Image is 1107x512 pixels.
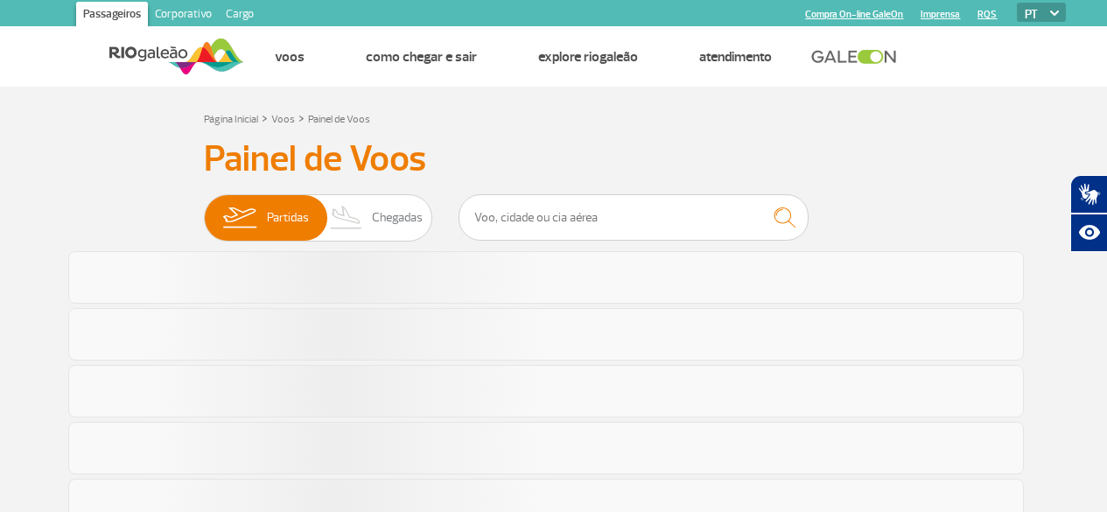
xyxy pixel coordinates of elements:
button: Abrir tradutor de língua de sinais. [1070,175,1107,214]
img: slider-embarque [212,195,267,241]
img: slider-desembarque [321,195,373,241]
a: Como chegar e sair [366,48,477,66]
a: Explore RIOgaleão [538,48,638,66]
a: > [262,108,268,128]
a: Voos [271,113,295,126]
a: > [298,108,305,128]
a: Corporativo [148,2,219,30]
a: RQS [977,9,997,20]
a: Página Inicial [204,113,258,126]
h3: Painel de Voos [204,137,904,181]
span: Chegadas [372,195,423,241]
div: Plugin de acessibilidade da Hand Talk. [1070,175,1107,252]
a: Compra On-line GaleOn [805,9,903,20]
a: Painel de Voos [308,113,370,126]
a: Voos [275,48,305,66]
a: Passageiros [76,2,148,30]
a: Atendimento [699,48,772,66]
input: Voo, cidade ou cia aérea [459,194,809,241]
a: Cargo [219,2,261,30]
button: Abrir recursos assistivos. [1070,214,1107,252]
span: Partidas [267,195,309,241]
a: Imprensa [921,9,960,20]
